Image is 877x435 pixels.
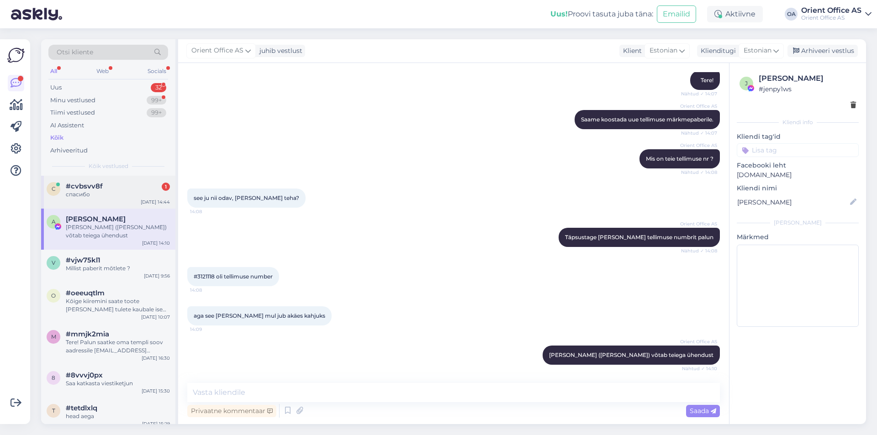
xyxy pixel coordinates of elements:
[142,355,170,362] div: [DATE] 16:30
[187,405,276,417] div: Privaatne kommentaar
[66,412,170,420] div: head aega
[697,46,736,56] div: Klienditugi
[681,90,717,97] span: Nähtud ✓ 14:07
[66,338,170,355] div: Tere! Palun saatke oma templi soov aadressile [EMAIL_ADDRESS][DOMAIN_NAME] ja koostame teile [DEM...
[66,379,170,388] div: Saa katkasta viestiketjun
[52,374,55,381] span: 8
[50,96,95,105] div: Minu vestlused
[690,407,716,415] span: Saada
[549,351,713,358] span: [PERSON_NAME] ([PERSON_NAME]) võtab teiega ühendust
[66,404,97,412] span: #tetdlxlq
[52,259,55,266] span: v
[737,232,859,242] p: Märkmed
[66,371,103,379] span: #8vvvj0px
[66,223,170,240] div: [PERSON_NAME] ([PERSON_NAME]) võtab teiega ühendust
[50,146,88,155] div: Arhiveeritud
[737,143,859,157] input: Lisa tag
[66,297,170,314] div: Kõige kiiremini saate toote [PERSON_NAME] tulete kaubale ise lattu järgi, kulleri [GEOGRAPHIC_DAT...
[194,194,299,201] span: see ju nii odav, [PERSON_NAME] teha?
[682,365,717,372] span: Nähtud ✓ 14:10
[52,407,55,414] span: t
[744,46,771,56] span: Estonian
[52,185,56,192] span: c
[190,326,224,333] span: 14:09
[66,264,170,273] div: Millist paberit mõtlete ?
[701,77,713,84] span: Tere!
[95,65,111,77] div: Web
[194,273,273,280] span: #3121118 oli tellimuse number
[737,170,859,180] p: [DOMAIN_NAME]
[619,46,642,56] div: Klient
[66,330,109,338] span: #mmjk2mia
[141,199,170,205] div: [DATE] 14:44
[581,116,713,123] span: Saame koostada uue tellimuse märkmepaberile.
[194,312,325,319] span: aga see [PERSON_NAME] mul jub akäes kahjuks
[162,183,170,191] div: 1
[256,46,302,56] div: juhib vestlust
[190,208,224,215] span: 14:08
[737,183,859,193] p: Kliendi nimi
[680,220,717,227] span: Orient Office AS
[66,215,126,223] span: Aavi Kallakas
[142,388,170,394] div: [DATE] 15:30
[657,5,696,23] button: Emailid
[737,118,859,126] div: Kliendi info
[565,234,713,241] span: Täpsustage [PERSON_NAME] tellimuse numbrit palun
[89,162,128,170] span: Kõik vestlused
[681,169,717,176] span: Nähtud ✓ 14:08
[142,420,170,427] div: [DATE] 15:29
[785,8,798,21] div: OA
[66,256,100,264] span: #vjw75kl1
[681,247,717,254] span: Nähtud ✓ 14:08
[66,289,105,297] span: #oeeuqtlm
[707,6,763,22] div: Aktiivne
[52,218,56,225] span: A
[147,96,166,105] div: 99+
[680,103,717,110] span: Orient Office AS
[737,161,859,170] p: Facebooki leht
[146,65,168,77] div: Socials
[50,83,62,92] div: Uus
[737,132,859,142] p: Kliendi tag'id
[50,121,84,130] div: AI Assistent
[680,142,717,149] span: Orient Office AS
[801,14,861,21] div: Orient Office AS
[48,65,59,77] div: All
[190,287,224,293] span: 14:08
[787,45,858,57] div: Arhiveeri vestlus
[144,273,170,279] div: [DATE] 9:56
[50,108,95,117] div: Tiimi vestlused
[151,83,166,92] div: 32
[737,197,848,207] input: Lisa nimi
[759,84,856,94] div: # jenpy1ws
[142,240,170,246] div: [DATE] 14:10
[7,47,25,64] img: Askly Logo
[759,73,856,84] div: [PERSON_NAME]
[801,7,872,21] a: Orient Office ASOrient Office AS
[745,80,748,87] span: j
[737,219,859,227] div: [PERSON_NAME]
[51,333,56,340] span: m
[51,292,56,299] span: o
[801,7,861,14] div: Orient Office AS
[141,314,170,320] div: [DATE] 10:07
[650,46,677,56] span: Estonian
[57,47,93,57] span: Otsi kliente
[550,10,568,18] b: Uus!
[66,182,103,190] span: #cvbsvv8f
[66,190,170,199] div: спасибо
[50,133,63,142] div: Kõik
[550,9,653,20] div: Proovi tasuta juba täna:
[646,155,713,162] span: Mis on teie tellimuse nr ?
[191,46,243,56] span: Orient Office AS
[147,108,166,117] div: 99+
[681,130,717,136] span: Nähtud ✓ 14:07
[680,338,717,345] span: Orient Office AS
